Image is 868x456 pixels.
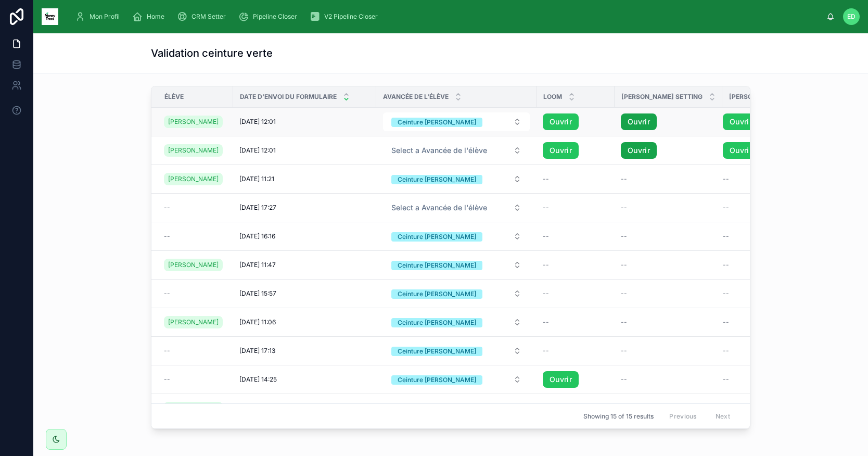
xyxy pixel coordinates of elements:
span: V2 Pipeline Closer [324,12,378,21]
span: [DATE] 12:01 [239,146,276,155]
span: Select a Avancée de l'élève [391,145,487,156]
span: -- [543,289,549,298]
span: -- [723,375,729,384]
span: -- [164,232,170,240]
span: -- [723,204,729,212]
a: [PERSON_NAME] [164,316,223,328]
button: Select Button [383,170,530,188]
button: Select Button [383,370,530,389]
span: Select a Avancée de l'élève [391,202,487,213]
span: -- [621,175,627,183]
span: [DATE] 11:21 [239,175,274,183]
div: Ceinture [PERSON_NAME] [398,375,476,385]
span: [DATE] 17:27 [239,204,276,212]
div: Ceinture [PERSON_NAME] [398,232,476,242]
span: Élève [164,93,184,101]
a: Ouvrir [621,142,657,159]
a: Ouvrir [723,142,759,159]
span: -- [723,318,729,326]
button: Select Button [383,112,530,131]
span: Showing 15 of 15 results [583,412,654,421]
span: -- [621,347,627,355]
span: -- [621,204,627,212]
span: [PERSON_NAME] [168,175,219,183]
span: CRM Setter [192,12,226,21]
span: [DATE] 17:13 [239,347,275,355]
span: [PERSON_NAME] [168,261,219,269]
a: [PERSON_NAME] [164,402,223,414]
span: -- [621,232,627,240]
span: [PERSON_NAME] [168,318,219,326]
span: -- [543,175,549,183]
a: [PERSON_NAME] [164,173,223,185]
span: -- [543,261,549,269]
span: -- [164,289,170,298]
button: Select Button [383,284,530,303]
button: Select Button [383,399,530,417]
span: [DATE] 15:57 [239,289,276,298]
span: -- [723,347,729,355]
span: [PERSON_NAME] closing [729,93,793,101]
a: [PERSON_NAME] [164,116,223,128]
a: Ouvrir [723,113,759,130]
span: -- [621,318,627,326]
a: V2 Pipeline Closer [307,7,385,26]
span: -- [723,232,729,240]
button: Select Button [383,341,530,360]
button: Select Button [383,198,530,217]
div: Ceinture [PERSON_NAME] [398,347,476,356]
span: -- [164,347,170,355]
a: Ouvrir [543,371,579,388]
span: -- [723,175,729,183]
span: Date d'envoi du formulaire [240,93,337,101]
span: -- [164,375,170,384]
button: Select Button [383,313,530,332]
span: [DATE] 16:16 [239,232,275,240]
span: -- [723,289,729,298]
a: Ouvrir [543,142,579,159]
span: -- [621,289,627,298]
span: [PERSON_NAME] Setting [621,93,703,101]
span: -- [621,375,627,384]
a: Ouvrir [621,113,657,130]
span: [DATE] 14:25 [239,375,277,384]
span: Mon Profil [90,12,120,21]
a: CRM Setter [174,7,233,26]
button: Select Button [383,256,530,274]
span: -- [543,347,549,355]
span: -- [543,204,549,212]
span: [DATE] 11:06 [239,318,276,326]
span: [PERSON_NAME] [168,146,219,155]
span: Pipeline Closer [253,12,297,21]
span: Home [147,12,164,21]
span: ED [847,12,856,21]
a: [PERSON_NAME] [164,144,223,157]
div: scrollable content [67,5,826,28]
div: Ceinture [PERSON_NAME] [398,175,476,184]
a: [PERSON_NAME] [164,259,223,271]
span: [PERSON_NAME] [168,118,219,126]
a: Pipeline Closer [235,7,304,26]
span: [DATE] 12:01 [239,118,276,126]
button: Select Button [383,227,530,246]
span: -- [723,261,729,269]
img: App logo [42,8,58,25]
a: Home [129,7,172,26]
span: [DATE] 11:47 [239,261,276,269]
span: -- [164,204,170,212]
span: -- [543,232,549,240]
div: Ceinture [PERSON_NAME] [398,289,476,299]
div: Ceinture [PERSON_NAME] [398,318,476,327]
span: -- [543,318,549,326]
span: Loom [543,93,562,101]
h1: Validation ceinture verte [151,46,273,60]
a: Ouvrir [543,113,579,130]
a: Mon Profil [72,7,127,26]
span: -- [621,261,627,269]
button: Select Button [383,141,530,160]
div: Ceinture [PERSON_NAME] [398,118,476,127]
span: Avancée de l'élève [383,93,449,101]
div: Ceinture [PERSON_NAME] [398,261,476,270]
